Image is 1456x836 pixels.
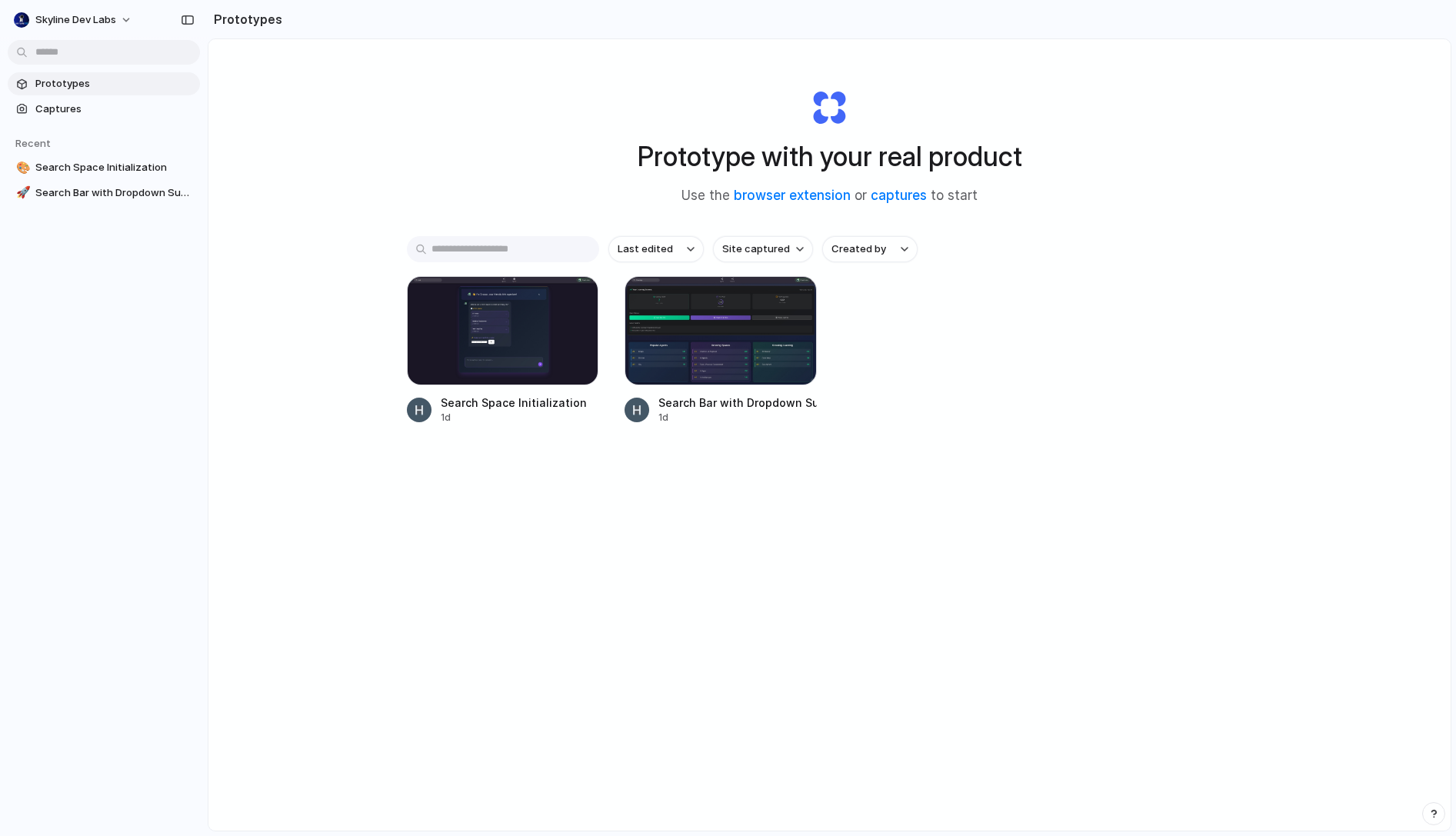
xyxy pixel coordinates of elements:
[8,182,200,205] a: 🚀Search Bar with Dropdown Suggestions
[14,160,29,175] button: 🎨
[722,241,790,257] span: Site captured
[734,188,851,203] a: browser extension
[8,156,200,179] a: 🎨Search Space Initialization
[35,12,116,28] span: Skyline Dev Labs
[14,185,29,201] button: 🚀
[8,8,140,32] button: Skyline Dev Labs
[8,72,200,95] a: Prototypes
[441,411,587,425] div: 1d
[35,185,194,201] span: Search Bar with Dropdown Suggestions
[16,159,27,177] div: 🎨
[15,137,51,149] span: Recent
[16,184,27,202] div: 🚀
[658,411,817,425] div: 1d
[407,276,599,425] a: Search Space InitializationSearch Space Initialization1d
[35,160,194,175] span: Search Space Initialization
[638,136,1022,177] h1: Prototype with your real product
[871,188,927,203] a: captures
[441,395,587,411] div: Search Space Initialization
[35,102,194,117] span: Captures
[831,241,886,257] span: Created by
[713,236,813,262] button: Site captured
[625,276,817,425] a: Search Bar with Dropdown SuggestionsSearch Bar with Dropdown Suggestions1d
[618,241,673,257] span: Last edited
[8,98,200,121] a: Captures
[35,76,194,92] span: Prototypes
[822,236,918,262] button: Created by
[681,186,978,206] span: Use the or to start
[658,395,817,411] div: Search Bar with Dropdown Suggestions
[208,10,282,28] h2: Prototypes
[608,236,704,262] button: Last edited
